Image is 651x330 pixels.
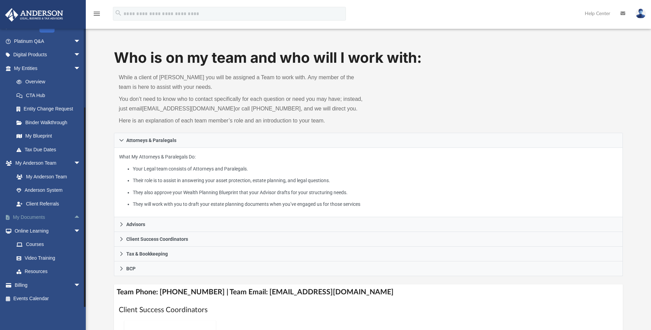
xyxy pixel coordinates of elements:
i: search [115,9,122,17]
img: Anderson Advisors Platinum Portal [3,8,65,22]
li: Your Legal team consists of Attorneys and Paralegals. [133,165,618,173]
div: Attorneys & Paralegals [114,148,623,217]
span: arrow_drop_down [74,156,88,170]
span: BCP [126,266,136,271]
a: Tax & Bookkeeping [114,247,623,261]
a: Attorneys & Paralegals [114,133,623,148]
a: Events Calendar [5,292,91,306]
a: BCP [114,261,623,276]
a: Binder Walkthrough [10,116,91,129]
a: Tax Due Dates [10,143,91,156]
h4: Team Phone: [PHONE_NUMBER] | Team Email: [EMAIL_ADDRESS][DOMAIN_NAME] [114,284,623,300]
a: Courses [10,238,88,251]
a: CTA Hub [10,89,91,102]
a: Anderson System [10,184,88,197]
a: Entity Change Request [10,102,91,116]
span: Advisors [126,222,145,227]
span: Client Success Coordinators [126,237,188,241]
a: Overview [10,75,91,89]
a: Platinum Q&Aarrow_drop_down [5,34,91,48]
p: While a client of [PERSON_NAME] you will be assigned a Team to work with. Any member of the team ... [119,73,363,92]
a: My Entitiesarrow_drop_down [5,61,91,75]
p: What My Attorneys & Paralegals Do: [119,153,617,209]
h1: Who is on my team and who will I work with: [114,48,623,68]
a: [EMAIL_ADDRESS][DOMAIN_NAME] [142,106,235,111]
span: Tax & Bookkeeping [126,251,168,256]
a: My Blueprint [10,129,88,143]
span: Attorneys & Paralegals [126,138,176,143]
a: My Anderson Teamarrow_drop_down [5,156,88,170]
span: arrow_drop_up [74,211,88,225]
span: arrow_drop_down [74,224,88,238]
p: Here is an explanation of each team member’s role and an introduction to your team. [119,116,363,126]
li: They also approve your Wealth Planning Blueprint that your Advisor drafts for your structuring ne... [133,188,618,197]
i: menu [93,10,101,18]
a: Billingarrow_drop_down [5,278,91,292]
a: Client Success Coordinators [114,232,623,247]
a: My Anderson Team [10,170,84,184]
img: User Pic [636,9,646,19]
li: They will work with you to draft your estate planning documents when you’ve engaged us for those ... [133,200,618,209]
li: Their role is to assist in answering your asset protection, estate planning, and legal questions. [133,176,618,185]
a: Digital Productsarrow_drop_down [5,48,91,62]
span: arrow_drop_down [74,34,88,48]
a: Advisors [114,217,623,232]
a: Video Training [10,251,84,265]
a: My Documentsarrow_drop_up [5,211,91,224]
span: arrow_drop_down [74,278,88,292]
p: You don’t need to know who to contact specifically for each question or need you may have; instea... [119,94,363,114]
a: Online Learningarrow_drop_down [5,224,88,238]
a: menu [93,13,101,18]
span: arrow_drop_down [74,48,88,62]
span: arrow_drop_down [74,61,88,75]
h1: Client Success Coordinators [119,305,618,315]
a: Resources [10,265,88,279]
a: Client Referrals [10,197,88,211]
